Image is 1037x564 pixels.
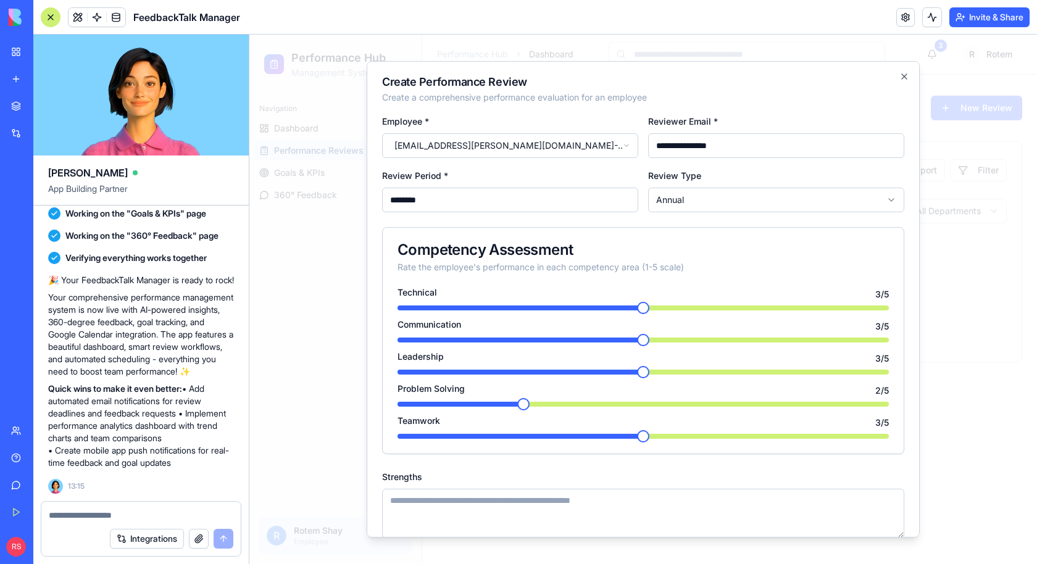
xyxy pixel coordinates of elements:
button: Integrations [110,529,184,549]
span: App Building Partner [48,183,234,205]
span: 2 /5 [626,350,639,362]
span: RS [6,537,26,557]
span: Verifying everything works together [65,252,207,264]
div: Rate the employee's performance in each competency area (1-5 scale) [148,226,639,239]
span: 3 /5 [626,382,639,394]
p: Your comprehensive performance management system is now live with AI-powered insights, 360-degree... [48,291,234,378]
strong: Quick wins to make it even better: [48,383,182,394]
h2: Create Performance Review [133,42,655,53]
label: Review Type [399,136,452,146]
img: Ella_00000_wcx2te.png [48,479,63,494]
label: technical [148,254,188,266]
label: communication [148,286,212,298]
p: 🎉 Your FeedbackTalk Manager is ready to rock! [48,274,234,286]
span: 13:15 [68,481,85,491]
p: Create a comprehensive performance evaluation for an employee [133,57,655,69]
button: Invite & Share [949,7,1030,27]
div: Competency Assessment [148,208,639,223]
img: logo [9,9,85,26]
span: FeedbackTalk Manager [133,10,240,25]
p: • Add automated email notifications for review deadlines and feedback requests • Implement perfor... [48,383,234,469]
span: 3 /5 [626,254,639,266]
label: teamwork [148,382,191,394]
label: problem Solving [148,350,215,362]
label: Review Period * [133,136,199,146]
label: leadership [148,318,194,330]
span: 3 /5 [626,286,639,298]
span: Working on the "Goals & KPIs" page [65,207,206,220]
span: 3 /5 [626,318,639,330]
span: [PERSON_NAME] [48,165,128,180]
span: Working on the "360° Feedback" page [65,230,219,242]
label: Employee * [133,81,180,92]
label: Strengths [133,437,173,447]
label: Reviewer Email * [399,81,469,92]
